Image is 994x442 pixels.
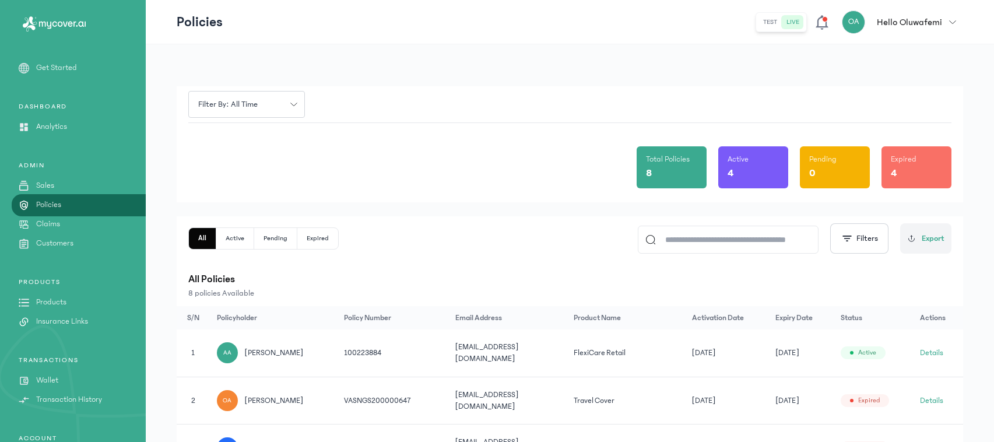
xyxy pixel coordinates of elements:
[245,395,304,406] span: [PERSON_NAME]
[842,10,865,34] div: OA
[36,394,102,406] p: Transaction History
[245,347,304,359] span: [PERSON_NAME]
[692,347,716,359] span: [DATE]
[36,218,60,230] p: Claims
[900,223,951,254] button: Export
[36,199,61,211] p: Policies
[448,306,567,329] th: Email Address
[36,315,88,328] p: Insurance Links
[775,347,799,359] span: [DATE]
[567,329,685,377] td: FlexiCare Retail
[254,228,297,249] button: Pending
[891,165,897,181] p: 4
[920,395,943,406] button: Details
[191,349,195,357] span: 1
[858,348,876,357] span: Active
[877,15,942,29] p: Hello Oluwafemi
[216,228,254,249] button: Active
[922,233,944,245] span: Export
[567,377,685,425] td: Travel Cover
[188,271,951,287] p: All Policies
[36,62,77,74] p: Get Started
[36,180,54,192] p: Sales
[36,374,58,387] p: Wallet
[188,91,305,118] button: Filter by: all time
[189,228,216,249] button: All
[768,306,834,329] th: Expiry Date
[36,121,67,133] p: Analytics
[842,10,963,34] button: OAHello Oluwafemi
[891,153,916,165] p: Expired
[297,228,338,249] button: Expired
[36,296,66,308] p: Products
[217,390,238,411] div: OA
[455,343,519,363] span: [EMAIL_ADDRESS][DOMAIN_NAME]
[834,306,913,329] th: Status
[728,153,749,165] p: Active
[646,153,690,165] p: Total Policies
[775,395,799,406] span: [DATE]
[217,342,238,363] div: AA
[177,306,210,329] th: S/N
[646,165,652,181] p: 8
[177,13,223,31] p: Policies
[337,329,448,377] td: 100223884
[758,15,782,29] button: test
[809,153,837,165] p: Pending
[188,287,951,299] p: 8 policies Available
[913,306,963,329] th: Actions
[809,165,816,181] p: 0
[692,395,716,406] span: [DATE]
[455,391,519,411] span: [EMAIL_ADDRESS][DOMAIN_NAME]
[782,15,804,29] button: live
[858,396,880,405] span: Expired
[191,397,195,405] span: 2
[337,306,448,329] th: Policy Number
[36,237,73,250] p: Customers
[685,306,768,329] th: Activation Date
[567,306,685,329] th: Product Name
[210,306,338,329] th: Policyholder
[920,347,943,359] button: Details
[728,165,733,181] p: 4
[191,99,265,111] span: Filter by: all time
[830,223,888,254] button: Filters
[337,377,448,425] td: VASNGS200000647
